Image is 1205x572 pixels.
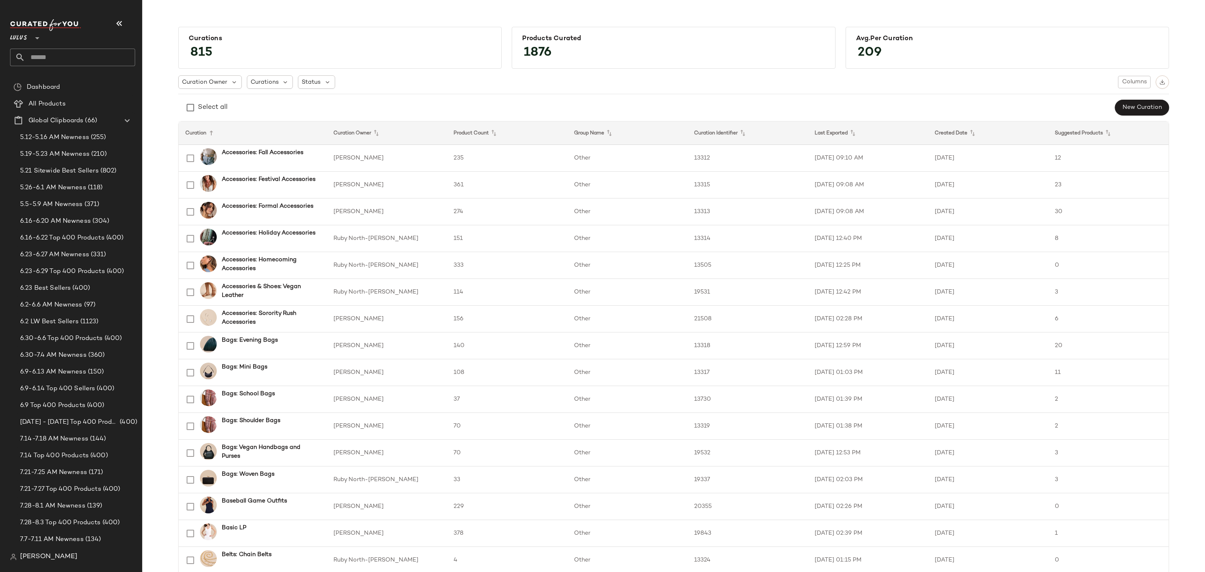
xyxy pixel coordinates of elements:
[808,172,928,198] td: [DATE] 09:08 AM
[687,225,808,252] td: 13314
[447,172,567,198] td: 361
[200,282,217,299] img: 737212_2_01_OM_Retakes_2025-07-31.jpg
[20,468,87,477] span: 7.21-7.25 AM Newness
[20,334,103,343] span: 6.30-6.6 Top 400 Products
[687,198,808,225] td: 13313
[808,279,928,306] td: [DATE] 12:42 PM
[99,166,117,176] span: (802)
[10,554,17,560] img: svg%3e
[327,225,447,252] td: Ruby North-[PERSON_NAME]
[687,386,808,413] td: 13730
[447,386,567,413] td: 37
[20,166,99,176] span: 5.21 Sitewide Best Sellers
[928,145,1048,172] td: [DATE]
[20,484,101,494] span: 7.21-7.27 Top 400 Products
[928,172,1048,198] td: [DATE]
[200,470,217,487] img: 2750791_02_front_2025-08-08.jpg
[79,317,99,327] span: (1123)
[82,300,96,310] span: (97)
[222,336,278,345] b: Bags: Evening Bags
[687,466,808,493] td: 19337
[222,363,267,371] b: Bags: Mini Bags
[567,440,687,466] td: Other
[20,518,101,528] span: 7.28-8.3 Top 400 Products
[447,520,567,547] td: 378
[567,172,687,198] td: Other
[808,121,928,145] th: Last Exported
[687,172,808,198] td: 13315
[447,252,567,279] td: 333
[808,225,928,252] td: [DATE] 12:40 PM
[90,149,107,159] span: (210)
[447,306,567,332] td: 156
[327,359,447,386] td: [PERSON_NAME]
[687,279,808,306] td: 19531
[567,466,687,493] td: Other
[447,359,567,386] td: 108
[88,434,106,444] span: (144)
[687,413,808,440] td: 13319
[567,198,687,225] td: Other
[808,145,928,172] td: [DATE] 09:10 AM
[327,520,447,547] td: [PERSON_NAME]
[20,267,105,276] span: 6.23-6.29 Top 400 Products
[687,440,808,466] td: 19532
[1048,359,1169,386] td: 11
[200,363,217,379] img: 12614161_2597391.jpg
[200,229,217,245] img: 3452830_654432.jpg
[91,216,110,226] span: (304)
[447,121,567,145] th: Product Count
[20,434,88,444] span: 7.14-7.18 AM Newness
[687,520,808,547] td: 19843
[20,283,71,293] span: 6.23 Best Sellers
[928,121,1048,145] th: Created Date
[928,198,1048,225] td: [DATE]
[1048,493,1169,520] td: 0
[198,103,228,113] div: Select all
[808,413,928,440] td: [DATE] 01:38 PM
[327,466,447,493] td: Ruby North-[PERSON_NAME]
[27,82,60,92] span: Dashboard
[89,133,106,142] span: (255)
[87,468,103,477] span: (171)
[222,389,275,398] b: Bags: School Bags
[20,501,85,511] span: 7.28-8.1 AM Newness
[200,148,217,165] img: 6514361_1395436.jpg
[222,416,280,425] b: Bags: Shoulder Bags
[182,78,227,87] span: Curation Owner
[222,523,246,532] b: Basic LP
[20,216,91,226] span: 6.16-6.20 AM Newness
[567,386,687,413] td: Other
[1048,332,1169,359] td: 20
[567,413,687,440] td: Other
[20,552,77,562] span: [PERSON_NAME]
[567,332,687,359] td: Other
[200,550,217,567] img: 2727371_02_front_2025-07-21.jpg
[808,520,928,547] td: [DATE] 02:39 PM
[200,443,217,460] img: 2682031_02_front_2025-07-31.jpg
[327,252,447,279] td: Ruby North-[PERSON_NAME]
[200,389,217,406] img: 2698451_01_OM_2025-08-06.jpg
[928,252,1048,279] td: [DATE]
[200,175,217,192] img: 2727311_01_front_2025-07-23.jpg
[808,359,928,386] td: [DATE] 01:03 PM
[1048,520,1169,547] td: 1
[20,451,89,461] span: 7.14 Top 400 Products
[808,306,928,332] td: [DATE] 02:28 PM
[567,520,687,547] td: Other
[327,172,447,198] td: [PERSON_NAME]
[85,501,103,511] span: (139)
[808,198,928,225] td: [DATE] 09:08 AM
[20,367,86,377] span: 6.9-6.13 AM Newness
[327,332,447,359] td: [PERSON_NAME]
[251,78,279,87] span: Curations
[222,229,315,237] b: Accessories: Holiday Accessories
[808,386,928,413] td: [DATE] 01:39 PM
[928,413,1048,440] td: [DATE]
[222,202,313,211] b: Accessories: Formal Accessories
[447,466,567,493] td: 33
[567,225,687,252] td: Other
[1048,172,1169,198] td: 23
[447,145,567,172] td: 235
[808,466,928,493] td: [DATE] 02:03 PM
